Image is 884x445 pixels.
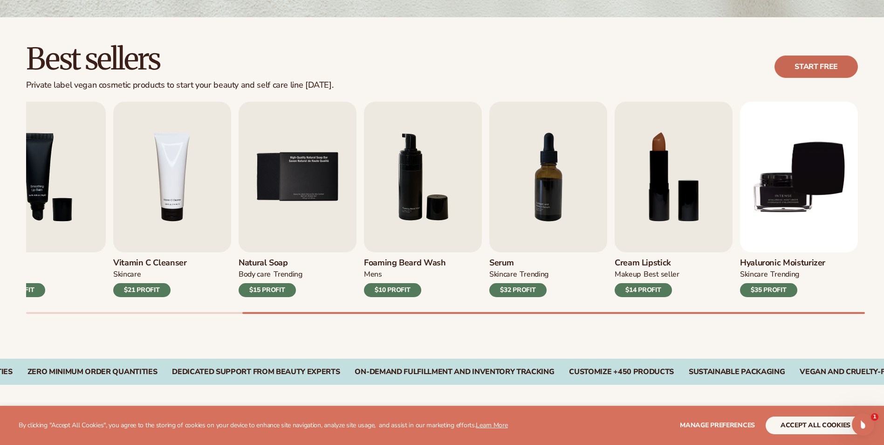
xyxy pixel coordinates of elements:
iframe: Intercom live chat [852,413,874,436]
span: Manage preferences [680,421,755,430]
a: Start free [774,56,858,78]
a: 7 / 9 [489,102,607,297]
button: Manage preferences [680,417,755,434]
p: By clicking "Accept All Cookies", you agree to the storing of cookies on your device to enhance s... [19,422,508,430]
div: BEST SELLER [644,270,679,279]
div: mens [364,270,382,279]
div: $15 PROFIT [239,283,296,297]
h3: Serum [489,258,548,268]
div: On-Demand Fulfillment and Inventory Tracking [355,368,554,376]
h3: Vitamin C Cleanser [113,258,187,268]
div: TRENDING [274,270,302,279]
div: TRENDING [770,270,799,279]
div: $35 PROFIT [740,283,797,297]
h2: Best sellers [26,43,333,75]
h3: Hyaluronic moisturizer [740,258,825,268]
div: CUSTOMIZE +450 PRODUCTS [569,368,674,376]
div: MAKEUP [615,270,641,279]
button: accept all cookies [766,417,865,434]
div: SKINCARE [740,270,768,279]
div: BODY Care [239,270,271,279]
div: SKINCARE [489,270,517,279]
div: $10 PROFIT [364,283,421,297]
div: $32 PROFIT [489,283,547,297]
div: Private label vegan cosmetic products to start your beauty and self care line [DATE]. [26,80,333,90]
div: Zero Minimum Order QuantitieS [27,368,158,376]
div: $14 PROFIT [615,283,672,297]
a: Learn More [476,421,507,430]
span: 1 [871,413,878,421]
h3: Cream Lipstick [615,258,679,268]
div: TRENDING [520,270,548,279]
div: SUSTAINABLE PACKAGING [689,368,785,376]
a: 5 / 9 [239,102,356,297]
div: Dedicated Support From Beauty Experts [172,368,340,376]
a: 9 / 9 [740,102,858,297]
a: 6 / 9 [364,102,482,297]
a: 8 / 9 [615,102,733,297]
a: 4 / 9 [113,102,231,297]
h3: Natural Soap [239,258,302,268]
h3: Foaming beard wash [364,258,446,268]
div: Skincare [113,270,141,279]
div: $21 PROFIT [113,283,171,297]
